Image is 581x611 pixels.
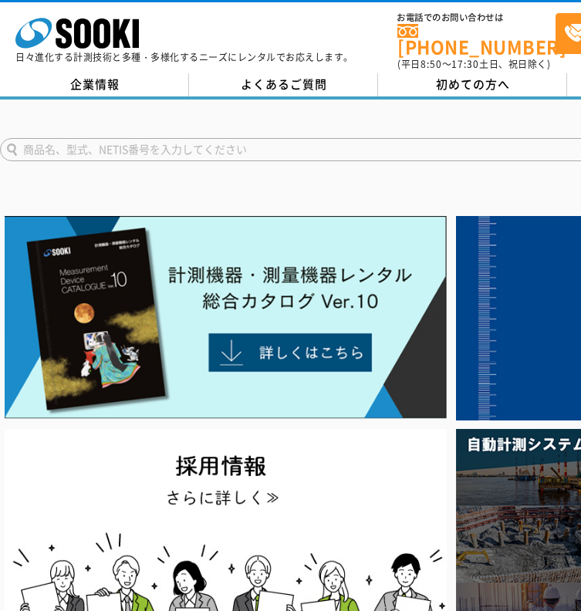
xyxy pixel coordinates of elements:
[451,57,479,71] span: 17:30
[378,73,567,96] a: 初めての方へ
[15,52,353,62] p: 日々進化する計測技術と多種・多様化するニーズにレンタルでお応えします。
[421,57,442,71] span: 8:50
[189,73,378,96] a: よくあるご質問
[436,76,510,93] span: 初めての方へ
[5,216,447,419] img: Catalog Ver10
[397,57,550,71] span: (平日 ～ 土日、祝日除く)
[397,13,556,22] span: お電話でのお問い合わせは
[397,24,556,56] a: [PHONE_NUMBER]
